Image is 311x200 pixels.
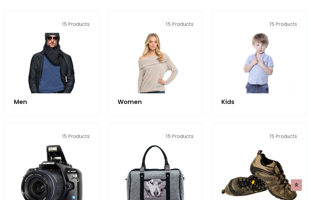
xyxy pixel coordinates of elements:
[221,133,297,140] p: 15 Products
[118,98,193,105] h5: Women
[118,21,193,28] p: 15 Products
[221,98,297,105] h5: Kids
[118,133,193,140] p: 15 Products
[221,21,297,28] p: 15 Products
[14,98,90,105] h5: Men
[14,133,90,140] p: 15 Products
[14,21,90,28] p: 15 Products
